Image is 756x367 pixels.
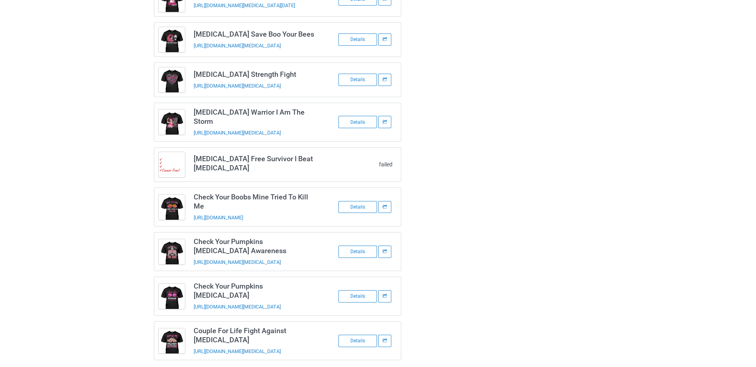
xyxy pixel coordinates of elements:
a: [URL][DOMAIN_NAME][MEDICAL_DATA] [194,304,281,310]
h3: Check Your Boobs Mine Tried To Kill Me [194,192,319,211]
h3: [MEDICAL_DATA] Save Boo Your Bees [194,29,319,39]
a: [URL][DOMAIN_NAME][MEDICAL_DATA] [194,43,281,49]
h3: Check Your Pumpkins [MEDICAL_DATA] [194,281,319,300]
div: Details [338,335,377,347]
a: Details [338,293,378,299]
h3: [MEDICAL_DATA] Free Survivor I Beat [MEDICAL_DATA] [194,154,319,172]
h3: Check Your Pumpkins [MEDICAL_DATA] Awareness [194,237,319,255]
h3: [MEDICAL_DATA] Warrior I Am The Storm [194,107,319,126]
a: [URL][DOMAIN_NAME][MEDICAL_DATA] [194,348,281,354]
h3: [MEDICAL_DATA] Strength Fight [194,70,319,79]
a: [URL][DOMAIN_NAME][MEDICAL_DATA] [194,83,281,89]
div: Details [338,116,377,128]
a: Details [338,119,378,125]
h3: Couple For Life Fight Against [MEDICAL_DATA] [194,326,319,344]
a: Details [338,203,378,210]
div: failed [328,160,393,168]
a: Details [338,36,378,42]
div: Details [338,246,377,258]
div: Details [338,201,377,213]
a: [URL][DOMAIN_NAME][MEDICAL_DATA] [194,259,281,265]
a: [URL][DOMAIN_NAME][MEDICAL_DATA] [194,130,281,136]
div: Details [338,290,377,303]
a: Details [338,248,378,254]
a: [URL][DOMAIN_NAME] [194,215,243,221]
a: Details [338,337,378,344]
div: Details [338,74,377,86]
div: Details [338,33,377,46]
a: [URL][DOMAIN_NAME][MEDICAL_DATA][DATE] [194,2,295,8]
a: Details [338,76,378,82]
